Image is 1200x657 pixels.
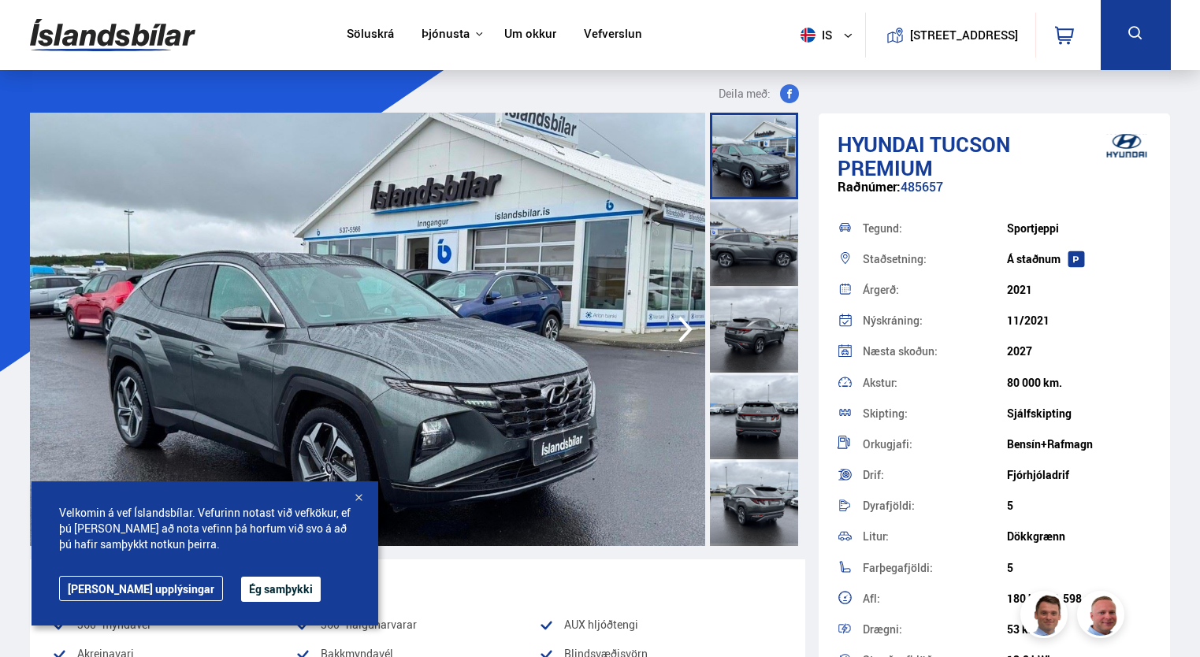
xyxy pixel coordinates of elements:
[863,223,1007,234] div: Tegund:
[1007,438,1151,451] div: Bensín+Rafmagn
[863,315,1007,326] div: Nýskráning:
[1007,284,1151,296] div: 2021
[863,593,1007,604] div: Afl:
[712,84,805,103] button: Deila með:
[874,13,1027,58] a: [STREET_ADDRESS]
[794,12,865,58] button: is
[59,576,223,601] a: [PERSON_NAME] upplýsingar
[863,562,1007,573] div: Farþegafjöldi:
[1007,253,1151,265] div: Á staðnum
[1079,593,1127,640] img: siFngHWaQ9KaOqBr.png
[863,624,1007,635] div: Drægni:
[1007,530,1151,543] div: Dökkgrænn
[1007,222,1151,235] div: Sportjeppi
[863,500,1007,511] div: Dyrafjöldi:
[1007,592,1151,605] div: 180 hö. / 1.598 cc.
[30,9,195,61] img: G0Ugv5HjCgRt.svg
[1007,407,1151,420] div: Sjálfskipting
[504,27,556,43] a: Um okkur
[916,28,1012,42] button: [STREET_ADDRESS]
[863,284,1007,295] div: Árgerð:
[241,577,321,602] button: Ég samþykki
[863,377,1007,388] div: Akstur:
[794,28,834,43] span: is
[863,531,1007,542] div: Litur:
[52,572,783,596] div: Vinsæll búnaður
[1023,593,1070,640] img: FbJEzSuNWCJXmdc-.webp
[422,27,470,42] button: Þjónusta
[1007,562,1151,574] div: 5
[1007,377,1151,389] div: 80 000 km.
[863,408,1007,419] div: Skipting:
[30,113,705,546] img: 3361765.jpeg
[1007,499,1151,512] div: 5
[1095,121,1158,170] img: brand logo
[838,180,1152,210] div: 485657
[719,84,771,103] span: Deila með:
[539,615,782,634] li: AUX hljóðtengi
[1007,314,1151,327] div: 11/2021
[1007,623,1151,636] div: 53 km
[584,27,642,43] a: Vefverslun
[838,178,901,195] span: Raðnúmer:
[863,254,1007,265] div: Staðsetning:
[347,27,394,43] a: Söluskrá
[1007,469,1151,481] div: Fjórhjóladrif
[295,615,539,634] li: 360° nálgunarvarar
[863,439,1007,450] div: Orkugjafi:
[59,505,351,552] span: Velkomin á vef Íslandsbílar. Vefurinn notast við vefkökur, ef þú [PERSON_NAME] að nota vefinn þá ...
[863,470,1007,481] div: Drif:
[863,346,1007,357] div: Næsta skoðun:
[838,130,925,158] span: Hyundai
[838,130,1010,182] span: Tucson PREMIUM
[801,28,815,43] img: svg+xml;base64,PHN2ZyB4bWxucz0iaHR0cDovL3d3dy53My5vcmcvMjAwMC9zdmciIHdpZHRoPSI1MTIiIGhlaWdodD0iNT...
[1007,345,1151,358] div: 2027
